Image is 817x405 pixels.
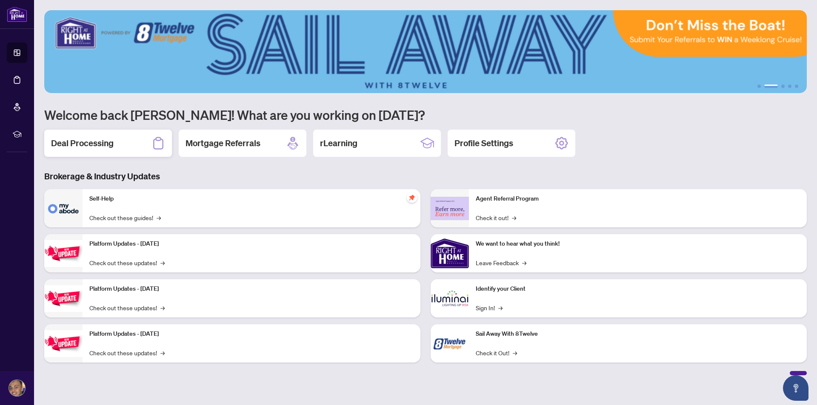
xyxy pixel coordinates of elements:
button: 4 [788,85,791,88]
button: 3 [781,85,785,88]
img: Agent Referral Program [431,197,469,220]
h2: rLearning [320,137,357,149]
img: Platform Updates - June 23, 2025 [44,330,83,357]
img: Platform Updates - July 21, 2025 [44,240,83,267]
h2: Mortgage Referrals [186,137,260,149]
h2: Profile Settings [454,137,513,149]
a: Check out these updates!→ [89,348,165,357]
a: Check out these updates!→ [89,258,165,267]
a: Sign In!→ [476,303,503,312]
img: We want to hear what you think! [431,234,469,272]
span: → [513,348,517,357]
span: → [160,348,165,357]
p: Agent Referral Program [476,194,800,204]
button: 5 [795,85,798,88]
button: 2 [764,85,778,88]
h3: Brokerage & Industry Updates [44,170,807,182]
span: pushpin [407,193,417,203]
img: Sail Away With 8Twelve [431,324,469,363]
h1: Welcome back [PERSON_NAME]! What are you working on [DATE]? [44,107,807,123]
span: → [498,303,503,312]
p: Platform Updates - [DATE] [89,239,414,249]
h2: Deal Processing [51,137,114,149]
img: Identify your Client [431,279,469,317]
a: Leave Feedback→ [476,258,526,267]
img: logo [7,6,27,22]
p: Identify your Client [476,284,800,294]
button: 1 [757,85,761,88]
p: We want to hear what you think! [476,239,800,249]
span: → [157,213,161,222]
a: Check it Out!→ [476,348,517,357]
img: Platform Updates - July 8, 2025 [44,285,83,312]
p: Platform Updates - [DATE] [89,329,414,339]
span: → [522,258,526,267]
a: Check out these updates!→ [89,303,165,312]
button: Open asap [783,375,808,401]
p: Platform Updates - [DATE] [89,284,414,294]
p: Self-Help [89,194,414,204]
img: Profile Icon [9,380,25,396]
a: Check out these guides!→ [89,213,161,222]
a: Check it out!→ [476,213,516,222]
img: Slide 1 [44,10,807,93]
span: → [160,258,165,267]
p: Sail Away With 8Twelve [476,329,800,339]
img: Self-Help [44,189,83,227]
span: → [160,303,165,312]
span: → [512,213,516,222]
